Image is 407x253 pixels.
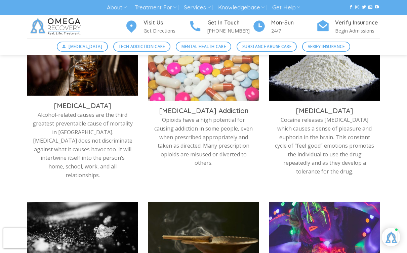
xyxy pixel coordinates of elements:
[362,5,366,10] a: Follow on Twitter
[237,42,297,52] a: Substance Abuse Care
[119,43,165,50] span: Tech Addiction Care
[218,1,264,14] a: Knowledgebase
[207,18,252,27] h4: Get In Touch
[368,5,372,10] a: Send us an email
[69,43,102,50] span: [MEDICAL_DATA]
[189,18,252,35] a: Get In Touch [PHONE_NUMBER]
[153,106,254,115] h3: [MEDICAL_DATA] Addiction
[107,1,127,14] a: About
[349,5,353,10] a: Follow on Facebook
[153,116,254,167] p: Opioids have a high potential for causing addiction in some people, even when prescribed appropri...
[144,27,189,35] p: Get Directions
[32,101,133,110] h3: [MEDICAL_DATA]
[335,27,380,35] p: Begin Admissions
[355,5,359,10] a: Follow on Instagram
[271,18,316,27] h4: Mon-Sun
[184,1,210,14] a: Services
[113,42,171,52] a: Tech Addiction Care
[272,1,300,14] a: Get Help
[27,15,86,38] img: Omega Recovery
[375,5,379,10] a: Follow on YouTube
[176,42,231,52] a: Mental Health Care
[335,18,380,27] h4: Verify Insurance
[207,27,252,35] p: [PHONE_NUMBER]
[125,18,189,35] a: Visit Us Get Directions
[242,43,291,50] span: Substance Abuse Care
[274,106,375,115] h3: [MEDICAL_DATA]
[57,42,108,52] a: [MEDICAL_DATA]
[32,111,133,180] p: Alcohol-related causes are the third greatest preventable cause of mortality in [GEOGRAPHIC_DATA]...
[308,43,345,50] span: Verify Insurance
[302,42,350,52] a: Verify Insurance
[134,1,176,14] a: Treatment For
[274,116,375,176] p: Cocaine releases [MEDICAL_DATA] which causes a sense of pleasure and euphoria in the brain. This ...
[144,18,189,27] h4: Visit Us
[271,27,316,35] p: 24/7
[181,43,226,50] span: Mental Health Care
[316,18,380,35] a: Verify Insurance Begin Admissions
